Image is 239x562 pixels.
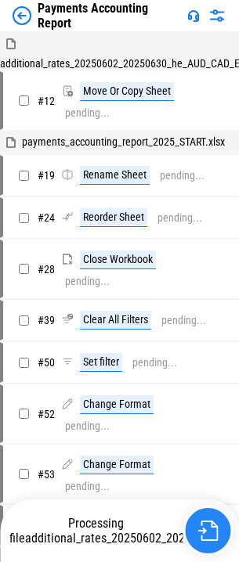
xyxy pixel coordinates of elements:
[38,95,55,107] span: # 12
[80,166,150,185] div: Rename Sheet
[65,276,110,287] div: pending...
[65,107,110,119] div: pending...
[38,169,55,182] span: # 19
[65,481,110,492] div: pending...
[38,314,55,326] span: # 39
[80,353,122,372] div: Set filter
[9,516,183,546] div: Processing file
[208,6,226,25] img: Settings menu
[65,420,110,432] div: pending...
[38,211,55,224] span: # 24
[80,250,156,269] div: Close Workbook
[161,315,206,326] div: pending...
[38,356,55,369] span: # 50
[80,456,154,474] div: Change Format
[132,357,177,369] div: pending...
[187,9,200,22] img: Support
[13,6,31,25] img: Back
[38,1,181,31] div: Payments Accounting Report
[38,263,55,276] span: # 28
[80,395,154,414] div: Change Format
[197,521,218,541] img: Go to file
[80,311,151,330] div: Clear All Filters
[38,468,55,481] span: # 53
[22,135,225,148] span: payments_accounting_report_2025_START.xlsx
[160,170,205,182] div: pending...
[80,82,174,101] div: Move Or Copy Sheet
[80,208,147,227] div: Reorder Sheet
[38,408,55,420] span: # 52
[158,212,202,224] div: pending...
